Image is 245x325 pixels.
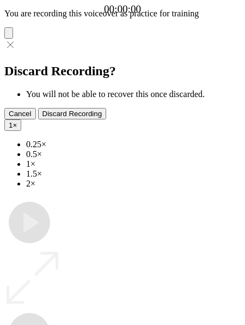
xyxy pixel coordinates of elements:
button: Cancel [4,108,36,119]
li: 2× [26,179,241,189]
span: 1 [9,121,13,129]
li: 0.5× [26,149,241,159]
h2: Discard Recording? [4,64,241,79]
li: 0.25× [26,140,241,149]
p: You are recording this voiceover as practice for training [4,9,241,19]
li: 1.5× [26,169,241,179]
a: 00:00:00 [104,3,141,15]
button: 1× [4,119,21,131]
li: 1× [26,159,241,169]
li: You will not be able to recover this once discarded. [26,89,241,99]
button: Discard Recording [38,108,107,119]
